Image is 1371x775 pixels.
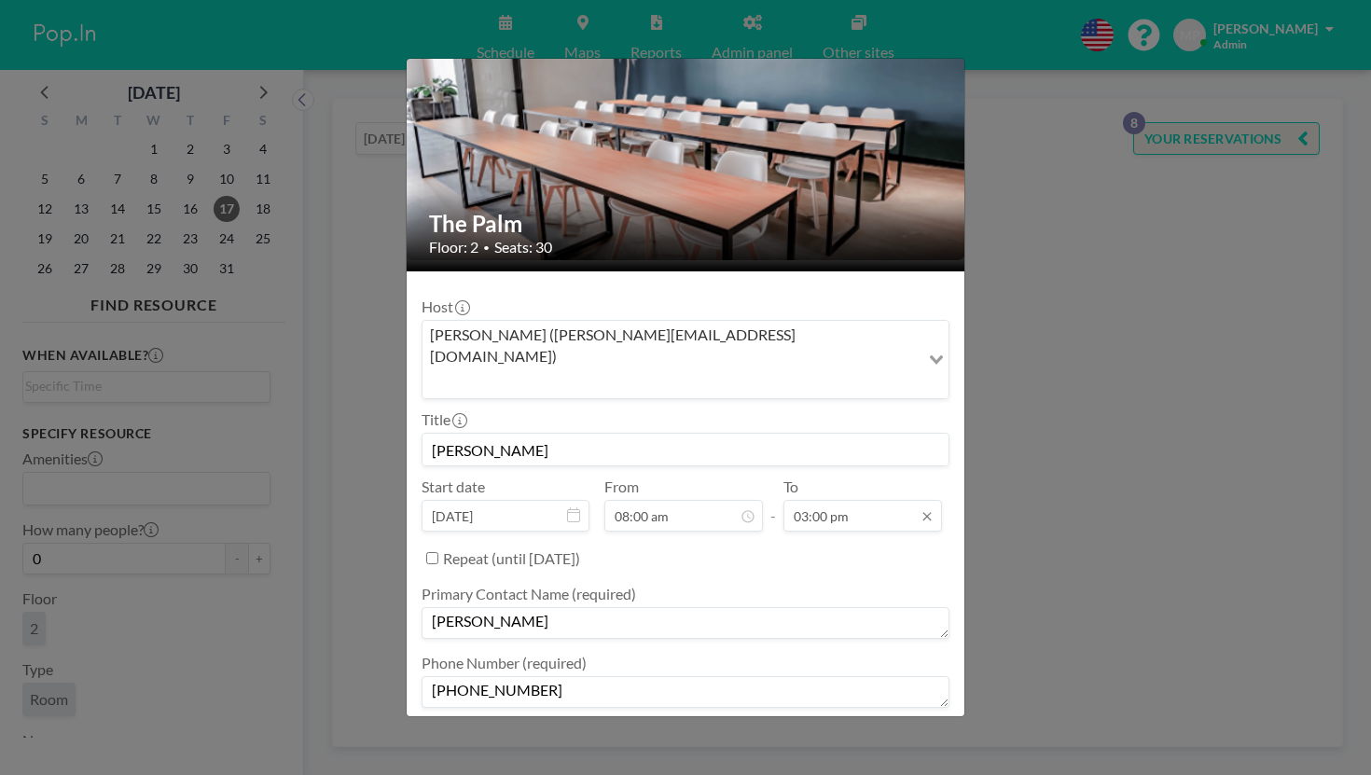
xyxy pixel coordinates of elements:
[424,370,918,394] input: Search for option
[422,477,485,496] label: Start date
[604,477,639,496] label: From
[429,210,944,238] h2: The Palm
[494,238,552,256] span: Seats: 30
[783,477,798,496] label: To
[770,484,776,525] span: -
[422,585,636,603] label: Primary Contact Name (required)
[407,7,966,261] img: 537.png
[422,298,468,316] label: Host
[426,325,916,367] span: [PERSON_NAME] ([PERSON_NAME][EMAIL_ADDRESS][DOMAIN_NAME])
[422,654,587,672] label: Phone Number (required)
[422,434,949,465] input: Morgan's reservation
[483,241,490,255] span: •
[422,321,949,398] div: Search for option
[443,549,580,568] label: Repeat (until [DATE])
[422,410,465,429] label: Title
[429,238,478,256] span: Floor: 2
